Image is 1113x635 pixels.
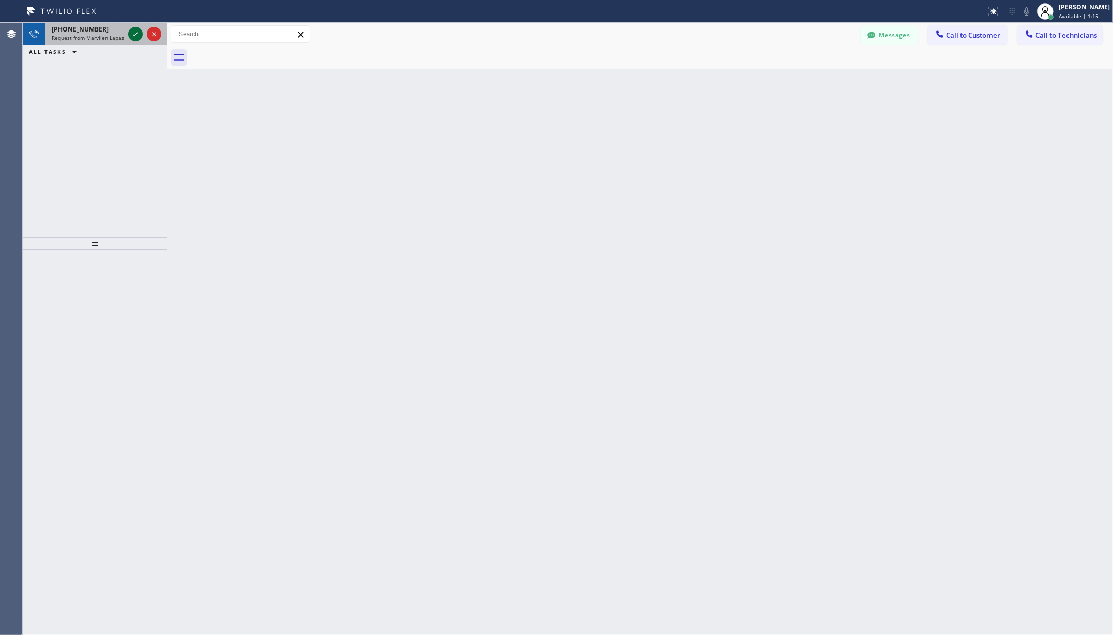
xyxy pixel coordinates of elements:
span: Available | 1:15 [1059,12,1099,20]
button: Reject [147,27,161,41]
button: Call to Technicians [1017,25,1103,45]
button: ALL TASKS [23,45,87,58]
span: Request from Marvilen Lapasanda (direct) [52,34,156,41]
button: Call to Customer [928,25,1007,45]
span: Call to Technicians [1035,30,1097,40]
span: Call to Customer [946,30,1000,40]
button: Accept [128,27,143,41]
div: [PERSON_NAME] [1059,3,1110,11]
input: Search [171,26,310,42]
button: Messages [861,25,918,45]
button: Mute [1019,4,1034,19]
span: ALL TASKS [29,48,66,55]
span: [PHONE_NUMBER] [52,25,109,34]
